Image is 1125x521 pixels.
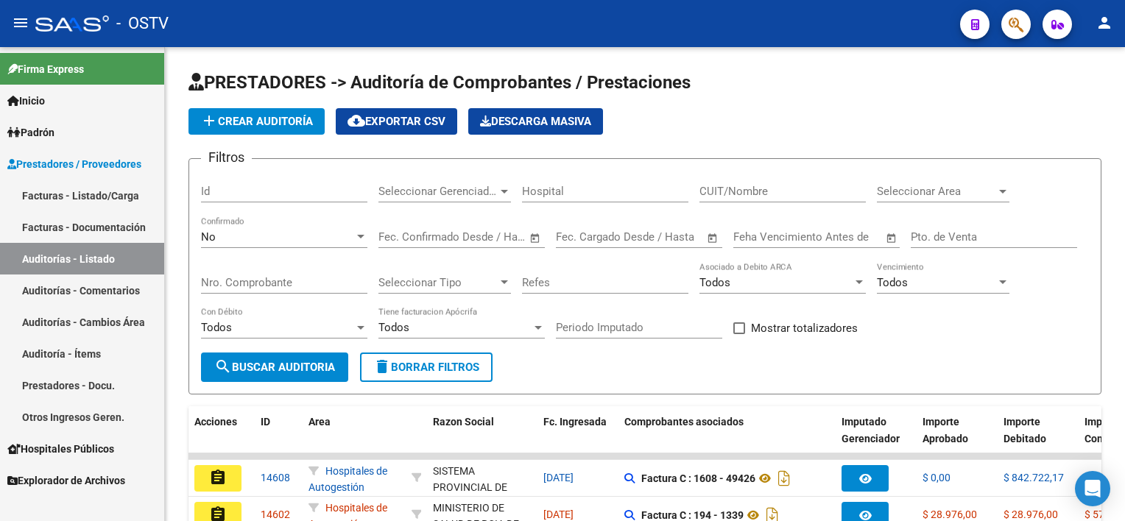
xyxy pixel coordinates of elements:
[836,406,917,471] datatable-header-cell: Imputado Gerenciador
[7,441,114,457] span: Hospitales Públicos
[543,472,574,483] span: [DATE]
[629,230,700,244] input: Fecha fin
[378,276,498,289] span: Seleccionar Tipo
[214,361,335,374] span: Buscar Auditoria
[209,469,227,486] mat-icon: assignment
[923,416,968,444] span: Importe Aprobado
[699,276,730,289] span: Todos
[201,352,348,382] button: Buscar Auditoria
[641,509,744,521] strong: Factura C : 194 - 1339
[618,406,836,471] datatable-header-cell: Comprobantes asociados
[751,319,858,337] span: Mostrar totalizadores
[200,115,313,128] span: Crear Auditoría
[433,463,532,494] div: - 30691822849
[451,230,523,244] input: Fecha fin
[336,108,457,135] button: Exportar CSV
[1004,416,1046,444] span: Importe Debitado
[877,276,908,289] span: Todos
[255,406,303,471] datatable-header-cell: ID
[923,472,951,483] span: $ 0,00
[468,108,603,135] app-download-masive: Descarga masiva de comprobantes (adjuntos)
[705,230,722,247] button: Open calendar
[7,61,84,77] span: Firma Express
[641,472,755,484] strong: Factura C : 1608 - 49426
[433,463,532,513] div: SISTEMA PROVINCIAL DE SALUD
[7,124,54,141] span: Padrón
[188,72,691,93] span: PRESTADORES -> Auditoría de Comprobantes / Prestaciones
[433,416,494,428] span: Razon Social
[261,416,270,428] span: ID
[842,416,900,444] span: Imputado Gerenciador
[308,465,387,494] span: Hospitales de Autogestión
[775,467,794,490] i: Descargar documento
[917,406,998,471] datatable-header-cell: Importe Aprobado
[884,230,900,247] button: Open calendar
[480,115,591,128] span: Descarga Masiva
[194,416,237,428] span: Acciones
[373,361,479,374] span: Borrar Filtros
[348,115,445,128] span: Exportar CSV
[427,406,537,471] datatable-header-cell: Razon Social
[378,185,498,198] span: Seleccionar Gerenciador
[7,93,45,109] span: Inicio
[303,406,406,471] datatable-header-cell: Area
[378,321,409,334] span: Todos
[200,112,218,130] mat-icon: add
[188,108,325,135] button: Crear Auditoría
[624,416,744,428] span: Comprobantes asociados
[261,472,290,483] span: 14608
[7,472,125,489] span: Explorador de Archivos
[543,508,574,520] span: [DATE]
[201,147,252,168] h3: Filtros
[468,108,603,135] button: Descarga Masiva
[261,508,290,520] span: 14602
[360,352,493,382] button: Borrar Filtros
[537,406,618,471] datatable-header-cell: Fc. Ingresada
[188,406,255,471] datatable-header-cell: Acciones
[556,230,616,244] input: Fecha inicio
[12,14,29,32] mat-icon: menu
[1004,508,1058,520] span: $ 28.976,00
[998,406,1079,471] datatable-header-cell: Importe Debitado
[201,321,232,334] span: Todos
[543,416,607,428] span: Fc. Ingresada
[1004,472,1064,483] span: $ 842.722,17
[348,112,365,130] mat-icon: cloud_download
[1096,14,1113,32] mat-icon: person
[877,185,996,198] span: Seleccionar Area
[201,230,216,244] span: No
[378,230,438,244] input: Fecha inicio
[923,508,977,520] span: $ 28.976,00
[116,7,169,40] span: - OSTV
[1075,471,1110,506] div: Open Intercom Messenger
[373,358,391,375] mat-icon: delete
[7,156,141,172] span: Prestadores / Proveedores
[527,230,544,247] button: Open calendar
[214,358,232,375] mat-icon: search
[308,416,331,428] span: Area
